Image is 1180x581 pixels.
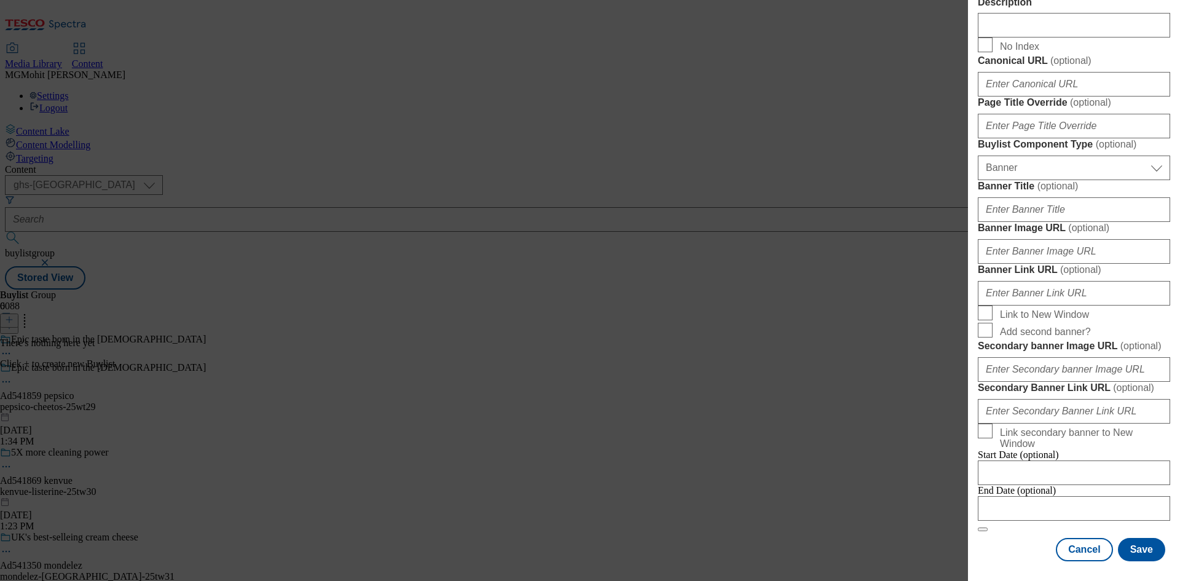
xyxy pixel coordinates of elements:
span: Add second banner? [1000,326,1091,338]
input: Enter Page Title Override [978,114,1170,138]
label: Page Title Override [978,97,1170,109]
label: Banner Image URL [978,222,1170,234]
label: Secondary Banner Link URL [978,382,1170,394]
span: ( optional ) [1068,223,1109,233]
input: Enter Description [978,13,1170,38]
input: Enter Banner Link URL [978,281,1170,306]
input: Enter Secondary Banner Link URL [978,399,1170,424]
label: Banner Link URL [978,264,1170,276]
span: End Date (optional) [978,485,1056,496]
button: Save [1118,538,1165,561]
span: No Index [1000,41,1039,52]
label: Banner Title [978,180,1170,192]
span: ( optional ) [1050,55,1091,66]
span: ( optional ) [1120,341,1162,351]
label: Buylist Component Type [978,138,1170,151]
span: Start Date (optional) [978,449,1059,460]
input: Enter Banner Title [978,197,1170,222]
span: Link secondary banner to New Window [1000,427,1165,449]
span: ( optional ) [1060,264,1101,275]
input: Enter Date [978,460,1170,485]
span: Link to New Window [1000,309,1089,320]
input: Enter Canonical URL [978,72,1170,97]
label: Canonical URL [978,55,1170,67]
input: Enter Banner Image URL [978,239,1170,264]
label: Secondary banner Image URL [978,340,1170,352]
span: ( optional ) [1096,139,1137,149]
span: ( optional ) [1037,181,1079,191]
input: Enter Secondary banner Image URL [978,357,1170,382]
input: Enter Date [978,496,1170,521]
button: Cancel [1056,538,1112,561]
span: ( optional ) [1113,382,1154,393]
span: ( optional ) [1070,97,1111,108]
